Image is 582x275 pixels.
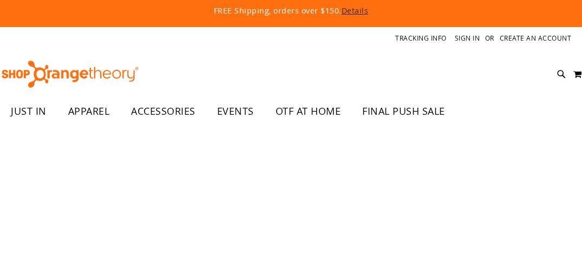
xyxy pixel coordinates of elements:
a: Create an Account [500,34,572,43]
a: Tracking Info [395,34,447,43]
a: APPAREL [57,99,121,124]
a: Sign In [455,34,480,43]
p: FREE Shipping, orders over $150. [34,5,548,16]
a: ACCESSORIES [120,99,206,124]
a: OTF AT HOME [265,99,352,124]
span: EVENTS [217,99,254,123]
span: OTF AT HOME [276,99,341,123]
span: JUST IN [11,99,47,123]
a: FINAL PUSH SALE [351,99,456,124]
a: Details [342,5,369,16]
a: EVENTS [206,99,265,124]
span: ACCESSORIES [131,99,195,123]
span: FINAL PUSH SALE [362,99,445,123]
span: APPAREL [68,99,110,123]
